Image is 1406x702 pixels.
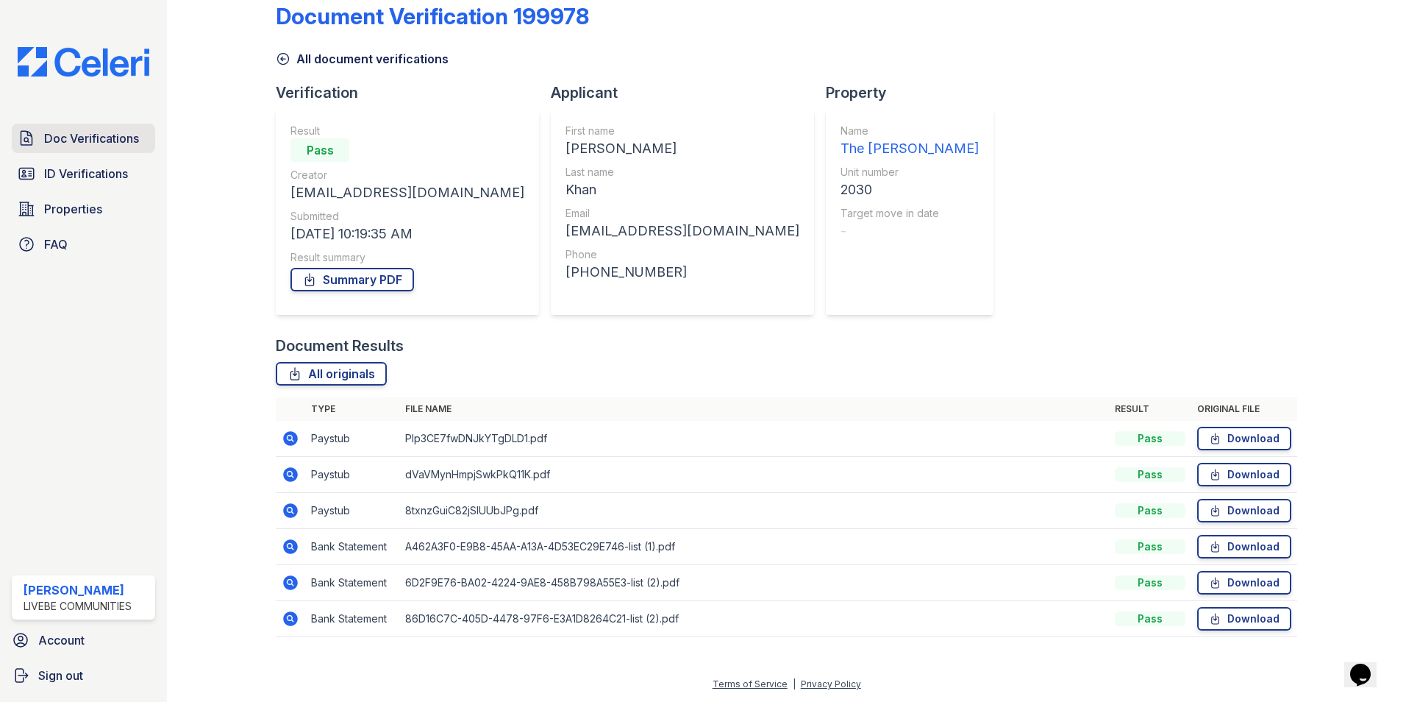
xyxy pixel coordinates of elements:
[44,130,139,147] span: Doc Verifications
[801,678,861,689] a: Privacy Policy
[290,224,524,244] div: [DATE] 10:19:35 AM
[1191,397,1297,421] th: Original file
[399,397,1109,421] th: File name
[44,165,128,182] span: ID Verifications
[12,230,155,259] a: FAQ
[565,124,799,138] div: First name
[290,168,524,182] div: Creator
[276,3,589,29] div: Document Verification 199978
[841,165,979,180] div: Unit number
[1115,503,1185,518] div: Pass
[399,421,1109,457] td: PIp3CE7fwDNJkYTgDLD1.pdf
[305,421,399,457] td: Paystub
[841,124,979,138] div: Name
[841,206,979,221] div: Target move in date
[565,247,799,262] div: Phone
[1197,427,1291,450] a: Download
[305,565,399,601] td: Bank Statement
[12,124,155,153] a: Doc Verifications
[290,138,349,162] div: Pass
[565,180,799,200] div: Khan
[12,159,155,188] a: ID Verifications
[793,678,796,689] div: |
[1344,643,1391,687] iframe: chat widget
[38,667,83,684] span: Sign out
[399,457,1109,493] td: dVaVMynHmpjSwkPkQ11K.pdf
[1115,611,1185,626] div: Pass
[24,599,132,614] div: LiveBe Communities
[1197,499,1291,522] a: Download
[841,124,979,159] a: Name The [PERSON_NAME]
[565,138,799,159] div: [PERSON_NAME]
[6,47,161,77] img: CE_Logo_Blue-a8612792a0a2168367f1c8372b55b34899dd931a85d93a1a3d3e32e68fde9ad4.png
[1115,431,1185,446] div: Pass
[305,493,399,529] td: Paystub
[290,209,524,224] div: Submitted
[1109,397,1191,421] th: Result
[276,50,449,68] a: All document verifications
[399,565,1109,601] td: 6D2F9E76-BA02-4224-9AE8-458B798A55E3-list (2).pdf
[290,124,524,138] div: Result
[276,82,551,103] div: Verification
[305,601,399,637] td: Bank Statement
[841,138,979,159] div: The [PERSON_NAME]
[44,200,102,218] span: Properties
[305,397,399,421] th: Type
[841,221,979,241] div: -
[276,336,404,356] div: Document Results
[399,493,1109,529] td: 8txnzGuiC82jSIUUbJPg.pdf
[826,82,1005,103] div: Property
[12,194,155,224] a: Properties
[565,221,799,241] div: [EMAIL_ADDRESS][DOMAIN_NAME]
[6,661,161,690] a: Sign out
[305,457,399,493] td: Paystub
[399,601,1109,637] td: 86D16C7C-405D-4478-97F6-E3A1D8264C21-list (2).pdf
[6,625,161,655] a: Account
[290,268,414,291] a: Summary PDF
[1197,571,1291,595] a: Download
[565,206,799,221] div: Email
[1115,575,1185,590] div: Pass
[1197,535,1291,559] a: Download
[276,362,387,386] a: All originals
[551,82,826,103] div: Applicant
[713,678,788,689] a: Terms of Service
[290,250,524,265] div: Result summary
[38,631,85,649] span: Account
[841,180,979,200] div: 2030
[1197,607,1291,631] a: Download
[565,262,799,283] div: [PHONE_NUMBER]
[44,235,68,253] span: FAQ
[399,529,1109,565] td: A462A3F0-E9B8-45AA-A13A-4D53EC29E746-list (1).pdf
[1115,467,1185,482] div: Pass
[1115,539,1185,554] div: Pass
[565,165,799,180] div: Last name
[290,182,524,203] div: [EMAIL_ADDRESS][DOMAIN_NAME]
[24,581,132,599] div: [PERSON_NAME]
[305,529,399,565] td: Bank Statement
[1197,463,1291,486] a: Download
